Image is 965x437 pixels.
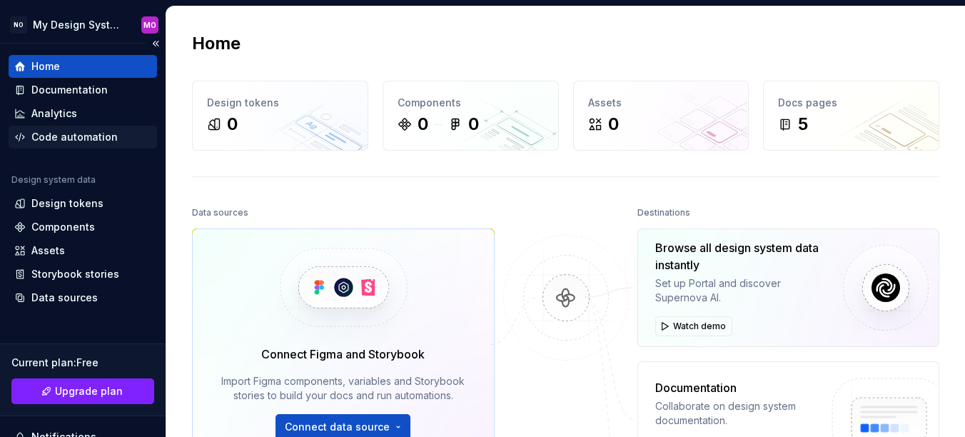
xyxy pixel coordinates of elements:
[608,113,619,136] div: 0
[655,239,832,273] div: Browse all design system data instantly
[9,79,157,101] a: Documentation
[11,174,96,186] div: Design system data
[9,126,157,149] a: Code automation
[763,81,939,151] a: Docs pages5
[468,113,479,136] div: 0
[285,420,390,434] span: Connect data source
[33,18,124,32] div: My Design System
[261,346,425,363] div: Connect Figma and Storybook
[9,102,157,125] a: Analytics
[655,276,832,305] div: Set up Portal and discover Supernova AI.
[3,9,163,40] button: NOMy Design SystemMO
[637,203,690,223] div: Destinations
[213,374,474,403] div: Import Figma components, variables and Storybook stories to build your docs and run automations.
[31,196,103,211] div: Design tokens
[9,192,157,215] a: Design tokens
[588,96,734,110] div: Assets
[146,34,166,54] button: Collapse sidebar
[31,106,77,121] div: Analytics
[192,81,368,151] a: Design tokens0
[9,263,157,286] a: Storybook stories
[9,216,157,238] a: Components
[31,220,95,234] div: Components
[192,203,248,223] div: Data sources
[655,379,819,396] div: Documentation
[227,113,238,136] div: 0
[55,384,123,398] span: Upgrade plan
[778,96,924,110] div: Docs pages
[655,399,819,428] div: Collaborate on design system documentation.
[798,113,808,136] div: 5
[673,321,726,332] span: Watch demo
[143,19,156,31] div: MO
[655,316,732,336] button: Watch demo
[31,267,119,281] div: Storybook stories
[573,81,749,151] a: Assets0
[383,81,559,151] a: Components00
[9,239,157,262] a: Assets
[10,16,27,34] div: NO
[418,113,428,136] div: 0
[31,83,108,97] div: Documentation
[31,291,98,305] div: Data sources
[192,32,241,55] h2: Home
[31,130,118,144] div: Code automation
[31,243,65,258] div: Assets
[11,356,154,370] div: Current plan : Free
[11,378,154,404] button: Upgrade plan
[9,286,157,309] a: Data sources
[9,55,157,78] a: Home
[207,96,353,110] div: Design tokens
[398,96,544,110] div: Components
[31,59,60,74] div: Home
